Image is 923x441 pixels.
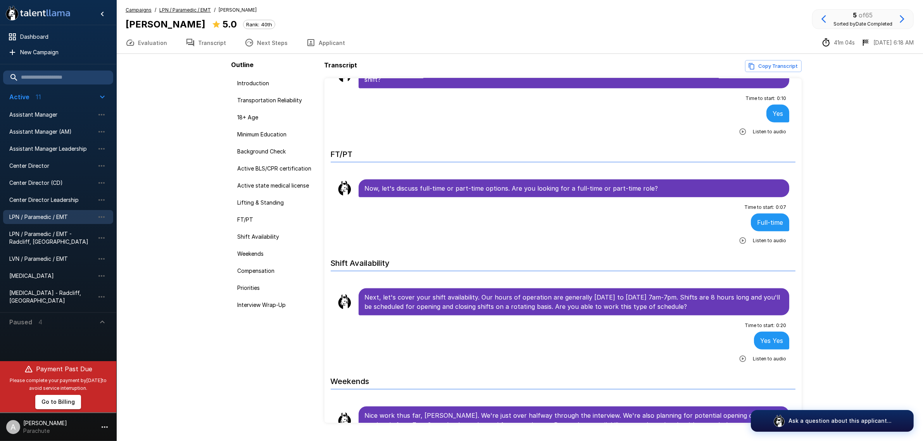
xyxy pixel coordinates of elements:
span: Time to start : [745,95,775,102]
span: Introduction [238,79,315,87]
div: Interview Wrap-Up [231,298,321,312]
b: Outline [231,61,254,69]
span: Time to start : [744,203,774,211]
p: Next, let's cover your shift availability. Our hours of operation are generally [DATE] to [DATE] ... [365,293,783,311]
div: The date and time when the interview was completed [861,38,914,47]
span: Listen to audio [753,355,786,363]
p: Yes Yes [760,336,783,345]
button: Next Steps [235,32,297,53]
button: Ask a question about this applicant... [751,410,914,432]
p: Ask a question about this applicant... [788,417,892,425]
span: Background Check [238,148,315,155]
span: Interview Wrap-Up [238,301,315,309]
span: 0 : 20 [776,322,786,329]
span: Shift Availability [238,233,315,241]
div: Introduction [231,76,321,90]
div: 18+ Age [231,110,321,124]
button: Copy transcript [745,60,802,72]
p: Nice work thus far, [PERSON_NAME]. We're just over halfway through the interview. We're also plan... [365,411,783,429]
span: Weekends [238,250,315,258]
p: [DATE] 6:18 AM [873,39,914,47]
b: 5.0 [223,19,237,30]
span: / [155,6,156,14]
b: Transcript [324,61,357,69]
div: Active state medical license [231,179,321,193]
div: Background Check [231,145,321,158]
span: Listen to audio [753,237,786,245]
div: Lifting & Standing [231,196,321,210]
span: Time to start : [745,322,775,329]
u: Campaigns [126,7,152,13]
u: LPN / Paramedic / EMT [159,7,211,13]
div: FT/PT [231,213,321,227]
img: llama_clean.png [337,412,352,428]
span: Active BLS/CPR certification [238,165,315,172]
h6: Shift Availability [331,251,796,271]
div: Compensation [231,264,321,278]
span: Active state medical license [238,182,315,189]
span: Listen to audio [753,128,786,136]
div: Shift Availability [231,230,321,244]
span: / [214,6,216,14]
h6: Weekends [331,369,796,389]
span: Sorted by Date Completed [833,21,892,27]
div: Minimum Education [231,127,321,141]
span: 0 : 10 [777,95,786,102]
span: [PERSON_NAME] [219,6,257,14]
button: Evaluation [116,32,176,53]
span: Lifting & Standing [238,199,315,207]
span: Transportation Reliability [238,96,315,104]
span: Priorities [238,284,315,292]
span: 18+ Age [238,114,315,121]
img: logo_glasses@2x.png [773,415,785,427]
span: Compensation [238,267,315,275]
b: 5 [853,11,857,19]
span: Rank: 40th [243,21,275,28]
div: The time between starting and completing the interview [821,38,855,47]
div: Transportation Reliability [231,93,321,107]
p: Full-time [757,218,783,227]
div: Active BLS/CPR certification [231,162,321,176]
span: Minimum Education [238,131,315,138]
span: 0 : 07 [776,203,786,211]
div: Weekends [231,247,321,261]
p: Yes [773,109,783,118]
p: 41m 04s [834,39,855,47]
img: llama_clean.png [337,294,352,310]
button: Applicant [297,32,354,53]
div: Priorities [231,281,321,295]
b: [PERSON_NAME] [126,19,205,30]
img: llama_clean.png [337,181,352,196]
button: Transcript [176,32,235,53]
span: FT/PT [238,216,315,224]
h6: FT/PT [331,142,796,162]
span: of 65 [859,11,873,19]
p: Now, let's discuss full-time or part-time options. Are you looking for a full-time or part-time r... [365,184,783,193]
